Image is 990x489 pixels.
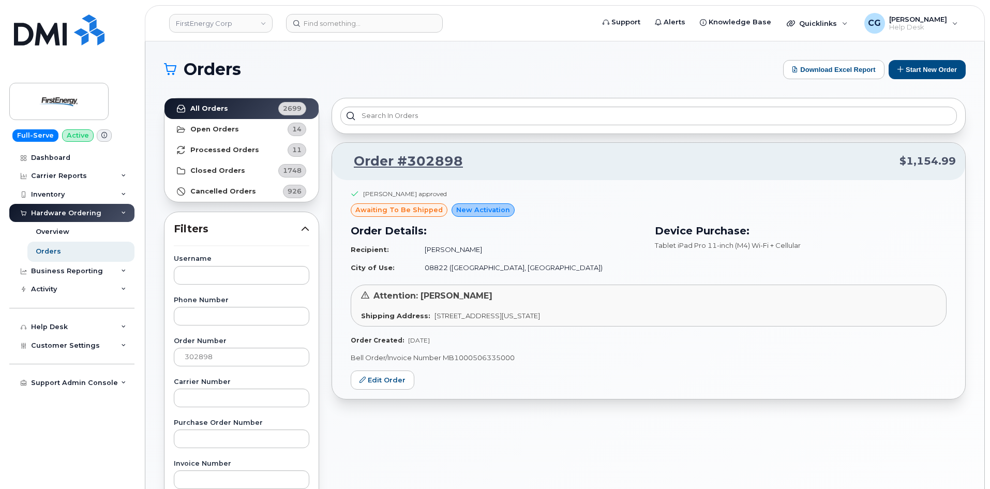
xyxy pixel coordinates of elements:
[174,461,309,467] label: Invoice Number
[174,221,301,236] span: Filters
[190,105,228,113] strong: All Orders
[351,263,395,272] strong: City of Use:
[283,166,302,175] span: 1748
[351,223,642,239] h3: Order Details:
[655,223,947,239] h3: Device Purchase:
[184,62,241,77] span: Orders
[456,205,510,215] span: New Activation
[899,154,956,169] span: $1,154.99
[190,125,239,134] strong: Open Orders
[190,146,259,154] strong: Processed Orders
[351,245,389,254] strong: Recipient:
[164,140,319,160] a: Processed Orders11
[174,256,309,262] label: Username
[415,259,642,277] td: 08822 ([GEOGRAPHIC_DATA], [GEOGRAPHIC_DATA])
[351,353,947,363] p: Bell Order/Invoice Number MB1000506335000
[164,160,319,181] a: Closed Orders1748
[174,338,309,345] label: Order Number
[408,336,430,344] span: [DATE]
[288,186,302,196] span: 926
[340,107,957,125] input: Search in orders
[292,124,302,134] span: 14
[292,145,302,155] span: 11
[361,312,430,320] strong: Shipping Address:
[164,98,319,119] a: All Orders2699
[164,181,319,202] a: Cancelled Orders926
[783,60,884,79] button: Download Excel Report
[889,60,966,79] button: Start New Order
[655,241,801,249] span: Tablet iPad Pro 11-inch (M4) Wi-Fi + Cellular
[174,420,309,426] label: Purchase Order Number
[351,336,404,344] strong: Order Created:
[434,312,540,320] span: [STREET_ADDRESS][US_STATE]
[363,189,447,198] div: [PERSON_NAME] approved
[415,241,642,259] td: [PERSON_NAME]
[341,152,463,171] a: Order #302898
[174,297,309,304] label: Phone Number
[174,379,309,386] label: Carrier Number
[190,167,245,175] strong: Closed Orders
[283,103,302,113] span: 2699
[164,119,319,140] a: Open Orders14
[355,205,443,215] span: awaiting to be shipped
[190,187,256,196] strong: Cancelled Orders
[945,444,982,481] iframe: Messenger Launcher
[351,371,414,390] a: Edit Order
[373,291,492,301] span: Attention: [PERSON_NAME]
